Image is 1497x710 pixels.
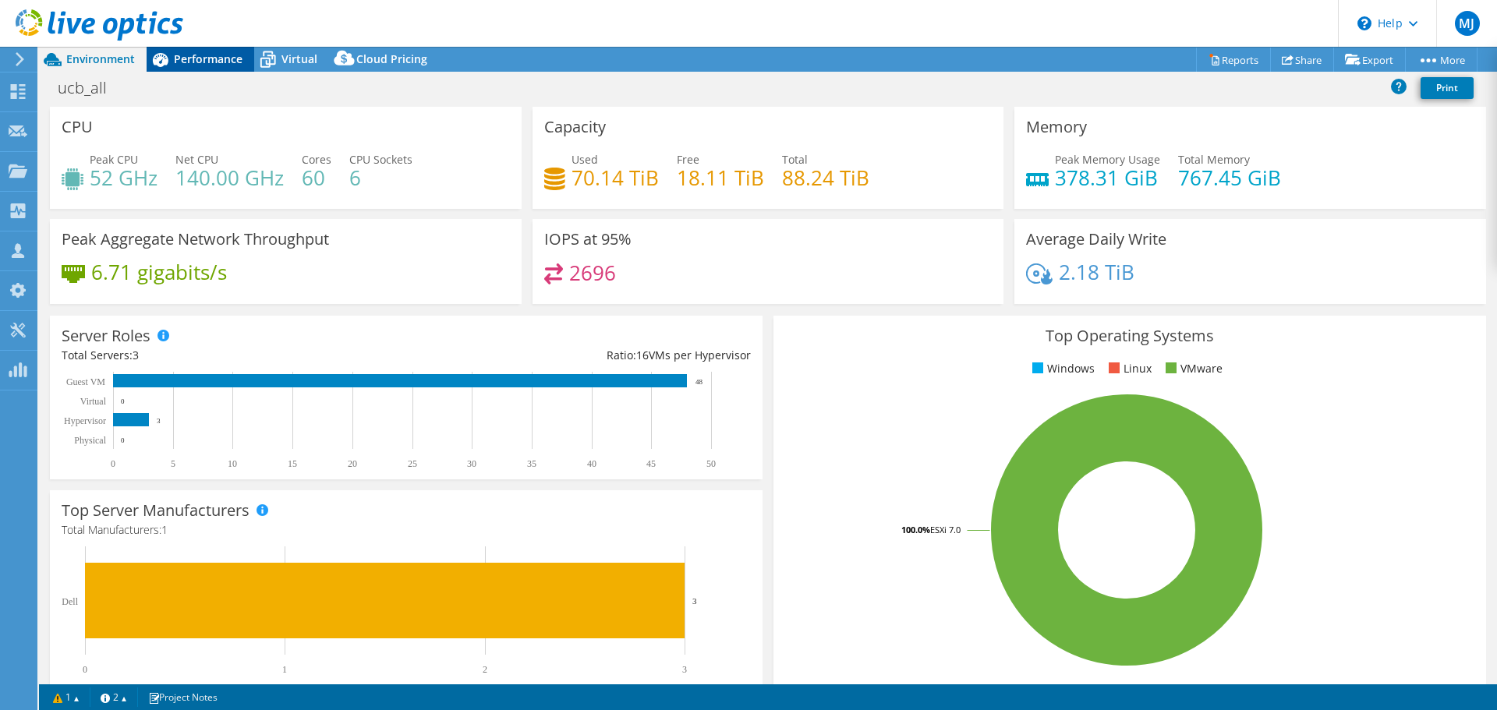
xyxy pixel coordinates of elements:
[62,118,93,136] h3: CPU
[1196,48,1271,72] a: Reports
[349,169,412,186] h4: 6
[62,231,329,248] h3: Peak Aggregate Network Throughput
[74,435,106,446] text: Physical
[636,348,649,362] span: 16
[569,264,616,281] h4: 2696
[171,458,175,469] text: 5
[62,521,751,539] h4: Total Manufacturers:
[90,169,157,186] h4: 52 GHz
[42,687,90,707] a: 1
[1026,118,1087,136] h3: Memory
[706,458,716,469] text: 50
[572,169,659,186] h4: 70.14 TiB
[1028,360,1095,377] li: Windows
[121,436,125,444] text: 0
[66,376,105,387] text: Guest VM
[1055,169,1160,186] h4: 378.31 GiB
[408,458,417,469] text: 25
[572,152,598,167] span: Used
[90,687,138,707] a: 2
[677,169,764,186] h4: 18.11 TiB
[1055,152,1160,167] span: Peak Memory Usage
[483,664,487,675] text: 2
[1026,231,1166,248] h3: Average Daily Write
[302,152,331,167] span: Cores
[527,458,536,469] text: 35
[302,169,331,186] h4: 60
[228,458,237,469] text: 10
[90,152,138,167] span: Peak CPU
[406,347,751,364] div: Ratio: VMs per Hypervisor
[66,51,135,66] span: Environment
[348,458,357,469] text: 20
[51,79,131,97] h1: ucb_all
[282,664,287,675] text: 1
[1357,16,1371,30] svg: \n
[174,51,242,66] span: Performance
[692,596,697,606] text: 3
[1455,11,1480,36] span: MJ
[175,152,218,167] span: Net CPU
[782,169,869,186] h4: 88.24 TiB
[111,458,115,469] text: 0
[930,524,961,535] tspan: ESXi 7.0
[467,458,476,469] text: 30
[1059,263,1134,281] h4: 2.18 TiB
[646,458,656,469] text: 45
[785,327,1474,344] h3: Top Operating Systems
[544,231,632,248] h3: IOPS at 95%
[80,396,107,407] text: Virtual
[356,51,427,66] span: Cloud Pricing
[1178,169,1281,186] h4: 767.45 GiB
[83,664,87,675] text: 0
[62,502,249,519] h3: Top Server Manufacturers
[349,152,412,167] span: CPU Sockets
[1270,48,1334,72] a: Share
[62,347,406,364] div: Total Servers:
[157,417,161,425] text: 3
[782,152,808,167] span: Total
[137,687,228,707] a: Project Notes
[1105,360,1152,377] li: Linux
[62,596,78,607] text: Dell
[1178,152,1250,167] span: Total Memory
[682,664,687,675] text: 3
[587,458,596,469] text: 40
[901,524,930,535] tspan: 100.0%
[64,415,106,426] text: Hypervisor
[281,51,317,66] span: Virtual
[133,348,139,362] span: 3
[544,118,606,136] h3: Capacity
[695,378,703,386] text: 48
[1162,360,1223,377] li: VMware
[91,263,227,281] h4: 6.71 gigabits/s
[121,397,125,405] text: 0
[677,152,699,167] span: Free
[175,169,284,186] h4: 140.00 GHz
[62,327,150,344] h3: Server Roles
[1405,48,1478,72] a: More
[288,458,297,469] text: 15
[1421,77,1474,99] a: Print
[161,522,168,537] span: 1
[1333,48,1406,72] a: Export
